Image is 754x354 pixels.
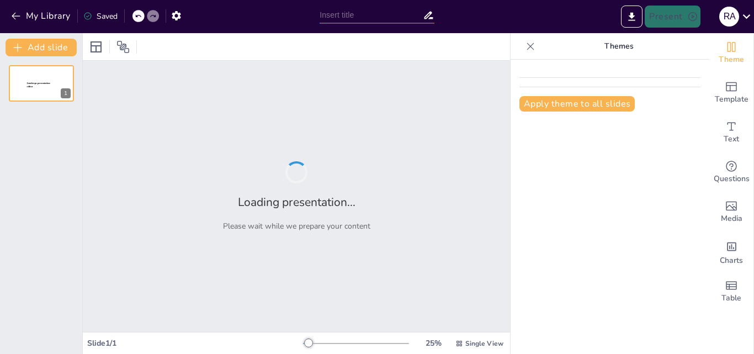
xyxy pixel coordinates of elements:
[420,338,447,348] div: 25 %
[27,82,50,88] span: Sendsteps presentation editor
[87,338,303,348] div: Slide 1 / 1
[9,65,74,102] div: 1
[721,292,741,304] span: Table
[709,152,753,192] div: Get real-time input from your audience
[645,6,700,28] button: Present
[719,7,739,27] div: R A
[719,54,744,66] span: Theme
[6,39,77,56] button: Add slide
[715,93,748,105] span: Template
[719,6,739,28] button: R A
[238,194,355,210] h2: Loading presentation...
[720,255,743,267] span: Charts
[709,73,753,113] div: Add ready made slides
[539,33,698,60] p: Themes
[8,7,75,25] button: My Library
[116,40,130,54] span: Position
[709,33,753,73] div: Change the overall theme
[83,11,118,22] div: Saved
[724,133,739,145] span: Text
[320,7,423,23] input: Insert title
[621,6,643,28] button: Export to PowerPoint
[709,113,753,152] div: Add text boxes
[223,221,370,231] p: Please wait while we prepare your content
[714,173,750,185] span: Questions
[61,88,71,98] div: 1
[709,192,753,232] div: Add images, graphics, shapes or video
[465,339,503,348] span: Single View
[87,38,105,56] div: Layout
[721,213,742,225] span: Media
[709,272,753,311] div: Add a table
[519,96,635,112] button: Apply theme to all slides
[709,232,753,272] div: Add charts and graphs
